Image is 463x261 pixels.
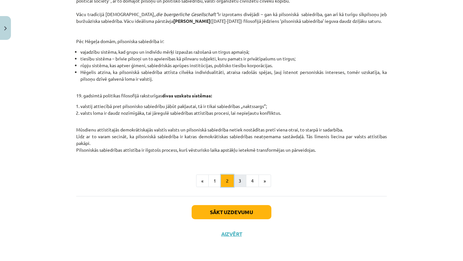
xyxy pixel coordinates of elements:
button: 1 [208,175,221,187]
li: vajadzību sistēma, kad grupu un indivīdu mērķi izpaužas ražošanā un tirgus apmaiņā; [80,49,387,55]
li: tiesību sistēma – brīvie pilsoņi un to apvienības kā pilnvaru subjekti, kuru pamats ir privātīpaš... [80,55,387,62]
p: Mūsdienu attīstītajās demokrātiskajās valstīs valsts un pilsoniskā sabiedrība netiek nostādītas p... [76,120,387,160]
strong: divas uzskatu sistēmas: [162,93,212,98]
li: Hēgelis atzina, ka pilsoniskā sabiedrība attīsta cilvēka individualitāti, atraisa radošās spējas,... [80,69,387,82]
button: 4 [246,175,259,187]
button: 2 [221,175,234,187]
li: rūpju sistēma, kas aptver ģimeni, sabiedriskās aprūpes institūcijas, publisko tiesību korporācijas. [80,62,387,69]
button: Sākt uzdevumu [192,205,271,219]
li: valsts loma ir daudz nozīmīgāka, tai jāregulē sabiedrības attīstības procesi, lai nepieļautu konf... [80,110,387,116]
button: « [196,175,209,187]
strong: [PERSON_NAME] [173,18,210,24]
nav: Page navigation example [76,175,387,187]
button: 3 [233,175,246,187]
li: valstij attiecībā pret pilsonisko sabiedrību jābūt pakļautai, tā ir tikai sabiedrības „naktssargs”; [80,103,387,110]
em: „die buergerliche Gesellschaft” [154,11,218,17]
p: 19. gadsimtā politikas filosofijā raksturīgas [76,85,387,99]
img: icon-close-lesson-0947bae3869378f0d4975bcd49f059093ad1ed9edebbc8119c70593378902aed.svg [4,26,7,31]
button: Aizvērt [219,231,244,237]
button: » [259,175,271,187]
